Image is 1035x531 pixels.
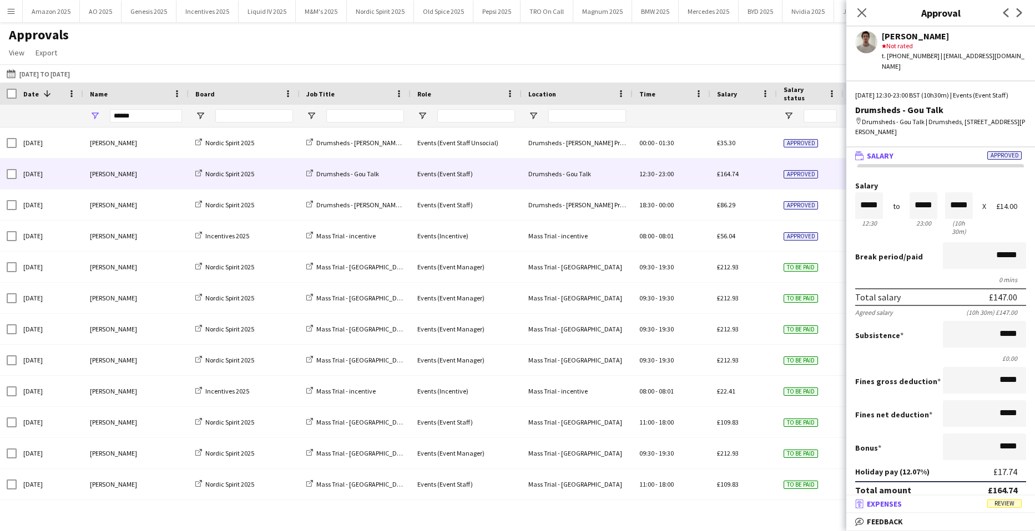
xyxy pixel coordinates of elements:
span: 00:00 [659,201,674,209]
div: £14.00 [996,202,1026,211]
div: Events (Event Manager) [411,345,522,375]
div: [DATE] [17,438,83,468]
button: TRO On Call [521,1,573,22]
a: Incentives 2025 [195,232,249,240]
button: Incentives 2025 [176,1,239,22]
a: Nordic Spirit 2025 [195,325,254,333]
div: £17.74 [993,467,1026,477]
label: Fines gross deduction [855,376,941,386]
span: 09:30 [639,449,654,457]
div: Drumsheds - Gou Talk [522,159,633,189]
div: [DATE] [17,314,83,344]
button: Open Filter Menu [195,111,205,121]
button: Open Filter Menu [306,111,316,121]
span: - [655,201,658,209]
div: [DATE] [17,221,83,251]
span: Mass Trial - incentive [316,387,376,395]
span: Incentives 2025 [205,232,249,240]
span: Nordic Spirit 2025 [205,418,254,426]
div: Events (Event Staff) [411,469,522,499]
div: [DATE] [17,407,83,437]
a: Incentives 2025 [195,387,249,395]
div: to [893,202,900,211]
div: [PERSON_NAME] [83,314,189,344]
div: Mass Trial - [GEOGRAPHIC_DATA] [522,345,633,375]
span: Mass Trial - [GEOGRAPHIC_DATA] [316,356,410,364]
a: Export [31,45,62,60]
a: Mass Trial - incentive [306,232,376,240]
div: [PERSON_NAME] [83,190,189,220]
span: 18:00 [659,480,674,488]
label: Salary [855,182,1026,190]
div: [DATE] [17,376,83,406]
span: To be paid [784,263,818,272]
span: 09:30 [639,356,654,364]
div: [PERSON_NAME] [83,345,189,375]
a: Drumsheds - [PERSON_NAME] Presents Nextup [306,139,447,147]
mat-expansion-panel-header: SalaryApproved [846,147,1035,164]
div: Events (Event Staff) [411,190,522,220]
span: £109.83 [717,418,739,426]
div: Events (Event Manager) [411,283,522,313]
span: 19:30 [659,263,674,271]
button: Open Filter Menu [90,111,100,121]
div: Mass Trial - [GEOGRAPHIC_DATA] [522,438,633,468]
span: Job Title [306,90,335,98]
div: £164.74 [988,484,1017,496]
button: Open Filter Menu [417,111,427,121]
span: Location [528,90,556,98]
a: Nordic Spirit 2025 [195,294,254,302]
span: Mass Trial - [GEOGRAPHIC_DATA] [316,294,410,302]
div: [PERSON_NAME] [83,407,189,437]
span: 19:30 [659,356,674,364]
a: Nordic Spirit 2025 [195,263,254,271]
a: Mass Trial - [GEOGRAPHIC_DATA] [306,325,410,333]
div: [DATE] [17,190,83,220]
span: To be paid [784,481,818,489]
label: Fines net deduction [855,410,932,420]
span: Salary [867,151,893,161]
div: (10h 30m) £147.00 [966,308,1026,316]
span: £212.93 [717,263,739,271]
span: 19:30 [659,449,674,457]
button: Open Filter Menu [528,111,538,121]
button: Pepsi 2025 [473,1,521,22]
div: 12:30 [855,219,883,227]
a: Mass Trial - [GEOGRAPHIC_DATA] [306,480,410,488]
span: Salary [717,90,737,98]
div: Events (Incentive) [411,376,522,406]
span: - [655,294,658,302]
span: Approved [987,151,1022,160]
button: Nordic Spirit 2025 [347,1,414,22]
div: [DATE] [17,500,83,530]
div: Drumsheds - [PERSON_NAME] Presents Nextup [522,127,633,158]
span: To be paid [784,294,818,303]
a: Drumsheds - Gou Talk [306,170,379,178]
a: Mass Trial - [GEOGRAPHIC_DATA] [306,449,410,457]
span: Mass Trial - [GEOGRAPHIC_DATA] [316,263,410,271]
span: 08:00 [639,232,654,240]
span: Incentives 2025 [205,387,249,395]
span: Review [987,499,1022,508]
button: Liquid IV 2025 [239,1,296,22]
div: Total salary [855,292,901,303]
span: Approved [784,232,818,241]
input: Board Filter Input [215,109,293,122]
div: Mass Trial - [GEOGRAPHIC_DATA] [522,252,633,282]
button: Just Eat 2025 [834,1,890,22]
span: Nordic Spirit 2025 [205,449,254,457]
div: Mass Trial - incentive [522,221,633,251]
span: 09:30 [639,294,654,302]
div: Events (Event Manager) [411,252,522,282]
a: Mass Trial - incentive [306,387,376,395]
span: £35.30 [717,139,735,147]
button: Genesis 2025 [122,1,176,22]
div: Mass Trial - [GEOGRAPHIC_DATA] [522,469,633,499]
div: Events (Event Staff) [411,407,522,437]
span: - [655,418,658,426]
button: Open Filter Menu [784,111,794,121]
span: Nordic Spirit 2025 [205,201,254,209]
div: X [982,202,986,211]
div: Mass Trial - [GEOGRAPHIC_DATA] [522,500,633,530]
input: Role Filter Input [437,109,515,122]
